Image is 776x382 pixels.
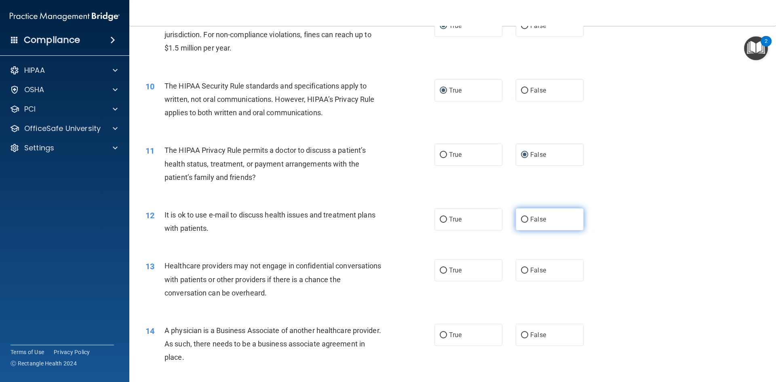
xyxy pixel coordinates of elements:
[54,348,90,356] a: Privacy Policy
[145,82,154,91] span: 10
[10,65,118,75] a: HIPAA
[440,88,447,94] input: True
[10,85,118,95] a: OSHA
[530,331,546,339] span: False
[10,143,118,153] a: Settings
[145,326,154,336] span: 14
[521,152,528,158] input: False
[145,146,154,156] span: 11
[449,87,462,94] span: True
[530,151,546,158] span: False
[164,17,382,52] span: HIPAA’s Privacy and Security Rules are governed under each states jurisdiction. For non-complianc...
[449,331,462,339] span: True
[164,326,381,361] span: A physician is a Business Associate of another healthcare provider. As such, there needs to be a ...
[145,211,154,220] span: 12
[440,23,447,29] input: True
[164,211,375,232] span: It is ok to use e-mail to discuss health issues and treatment plans with patients.
[521,23,528,29] input: False
[744,36,768,60] button: Open Resource Center, 2 new notifications
[145,262,154,271] span: 13
[530,215,546,223] span: False
[164,262,382,297] span: Healthcare providers may not engage in confidential conversations with patients or other provider...
[440,332,447,338] input: True
[521,88,528,94] input: False
[530,266,546,274] span: False
[24,34,80,46] h4: Compliance
[164,82,374,117] span: The HIPAA Security Rule standards and specifications apply to written, not oral communications. H...
[521,217,528,223] input: False
[521,332,528,338] input: False
[449,22,462,30] span: True
[11,348,44,356] a: Terms of Use
[10,124,118,133] a: OfficeSafe University
[521,268,528,274] input: False
[449,151,462,158] span: True
[24,65,45,75] p: HIPAA
[145,17,154,27] span: 09
[11,359,77,367] span: Ⓒ Rectangle Health 2024
[24,85,44,95] p: OSHA
[24,143,54,153] p: Settings
[10,104,118,114] a: PCI
[530,87,546,94] span: False
[440,268,447,274] input: True
[530,22,546,30] span: False
[24,104,36,114] p: PCI
[440,152,447,158] input: True
[449,266,462,274] span: True
[449,215,462,223] span: True
[440,217,447,223] input: True
[10,8,120,25] img: PMB logo
[164,146,366,181] span: The HIPAA Privacy Rule permits a doctor to discuss a patient’s health status, treatment, or payme...
[765,41,768,52] div: 2
[24,124,101,133] p: OfficeSafe University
